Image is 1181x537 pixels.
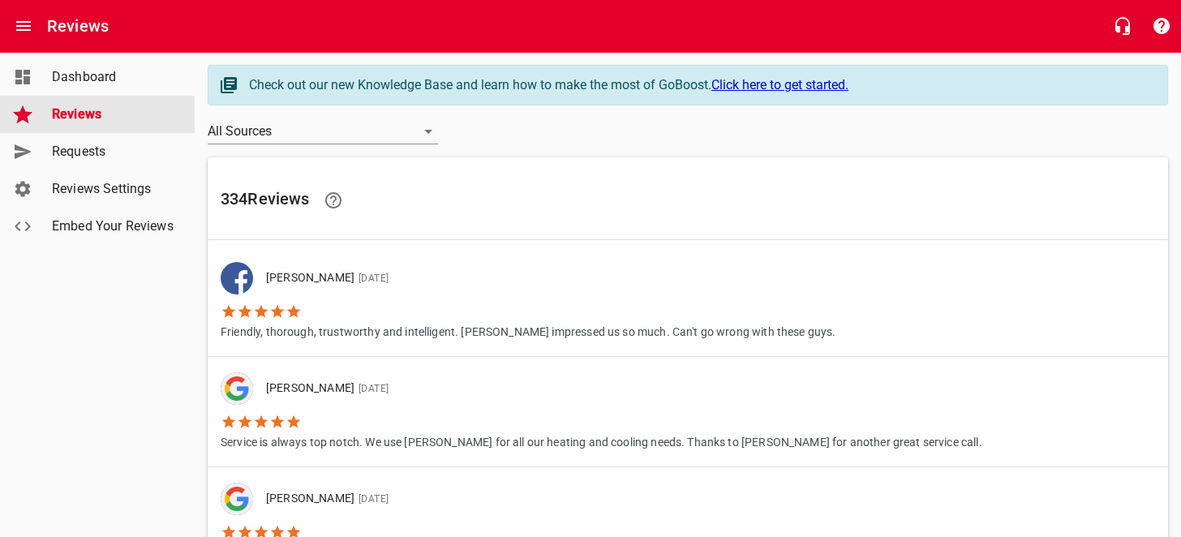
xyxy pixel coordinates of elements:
[266,490,389,508] p: [PERSON_NAME]
[208,357,1168,466] a: [PERSON_NAME][DATE]Service is always top notch. We use [PERSON_NAME] for all our heating and cool...
[221,320,835,341] p: Friendly, thorough, trustworthy and intelligent. [PERSON_NAME] impressed us so much. Can't go wro...
[221,483,253,515] div: Google
[314,181,353,220] a: Learn facts about why reviews are important
[354,383,389,394] span: [DATE]
[221,372,253,405] img: google-dark.png
[221,262,253,294] img: facebook-dark.png
[52,179,175,199] span: Reviews Settings
[52,105,175,124] span: Reviews
[354,273,389,284] span: [DATE]
[52,142,175,161] span: Requests
[711,77,848,92] a: Click here to get started.
[266,269,822,287] p: [PERSON_NAME]
[221,483,253,515] img: google-dark.png
[1103,6,1142,45] button: Live Chat
[52,217,175,236] span: Embed Your Reviews
[221,430,982,451] p: Service is always top notch. We use [PERSON_NAME] for all our heating and cooling needs. Thanks t...
[4,6,43,45] button: Open drawer
[47,13,109,39] h6: Reviews
[208,247,1168,356] a: [PERSON_NAME][DATE]Friendly, thorough, trustworthy and intelligent. [PERSON_NAME] impressed us so...
[52,67,175,87] span: Dashboard
[221,262,253,294] div: Facebook
[1142,6,1181,45] button: Support Portal
[354,493,389,505] span: [DATE]
[266,380,969,397] p: [PERSON_NAME]
[208,118,438,144] div: All Sources
[221,181,1155,220] h6: 334 Review s
[249,75,1151,95] div: Check out our new Knowledge Base and learn how to make the most of GoBoost.
[221,372,253,405] div: Google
